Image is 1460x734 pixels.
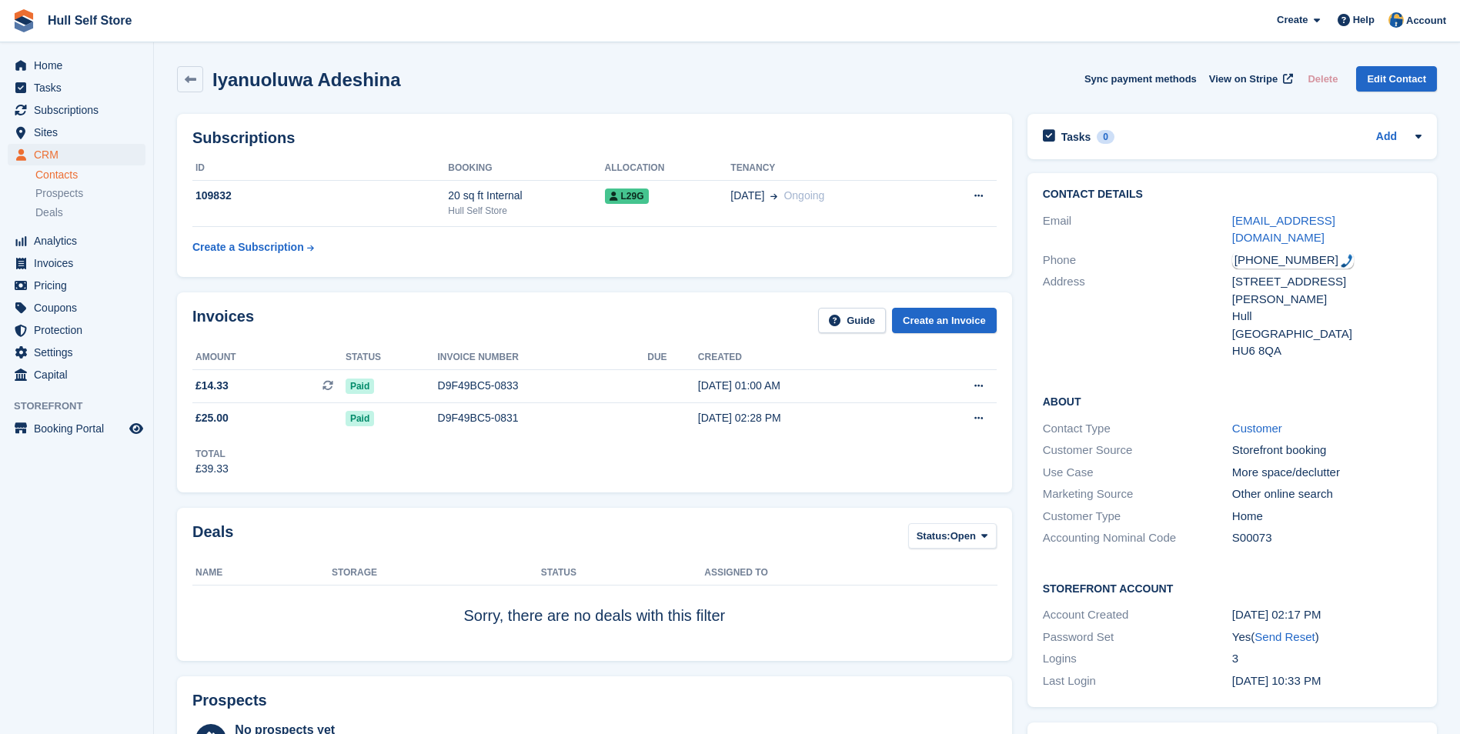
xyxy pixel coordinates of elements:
div: D9F49BC5-0833 [438,378,648,394]
a: menu [8,122,145,143]
div: S00073 [1232,529,1422,547]
a: Customer [1232,422,1282,435]
span: Paid [346,411,374,426]
span: [DATE] [730,188,764,204]
a: Preview store [127,419,145,438]
h2: About [1043,393,1422,409]
div: [DATE] 02:17 PM [1232,606,1422,624]
th: Due [647,345,698,370]
span: Invoices [34,252,126,274]
span: Capital [34,364,126,385]
div: Customer Source [1043,442,1232,459]
th: Tenancy [730,156,928,181]
span: Home [34,55,126,76]
th: Status [346,345,438,370]
h2: Iyanuoluwa Adeshina [212,69,401,90]
div: Hull [1232,308,1422,325]
th: Storage [332,561,541,586]
span: L29G [605,189,649,204]
span: £14.33 [195,378,229,394]
a: Create a Subscription [192,233,314,262]
span: Storefront [14,399,153,414]
a: menu [8,342,145,363]
div: Phone [1043,252,1232,269]
span: Open [951,529,976,544]
h2: Deals [192,523,233,552]
span: CRM [34,144,126,165]
th: ID [192,156,448,181]
div: Marketing Source [1043,485,1232,503]
span: Status: [917,529,951,544]
div: £39.33 [195,461,229,477]
div: [DATE] 01:00 AM [698,378,913,394]
div: Storefront booking [1232,442,1422,459]
th: Created [698,345,913,370]
span: Coupons [34,297,126,319]
th: Invoice number [438,345,648,370]
div: More space/declutter [1232,464,1422,482]
a: Edit Contact [1356,66,1437,92]
h2: Invoices [192,308,254,333]
th: Booking [448,156,604,181]
div: Other online search [1232,485,1422,503]
span: View on Stripe [1209,72,1278,87]
span: Help [1353,12,1375,28]
h2: Tasks [1061,130,1091,144]
button: Status: Open [908,523,997,549]
h2: Storefront Account [1043,580,1422,596]
div: Logins [1043,650,1232,668]
span: Booking Portal [34,418,126,439]
button: Sync payment methods [1084,66,1197,92]
span: Prospects [35,186,83,201]
span: £25.00 [195,410,229,426]
h2: Contact Details [1043,189,1422,201]
a: menu [8,297,145,319]
div: Yes [1232,629,1422,646]
div: Customer Type [1043,508,1232,525]
a: Prospects [35,185,145,202]
img: Hull Self Store [1388,12,1404,28]
div: 0 [1097,130,1114,144]
a: Contacts [35,168,145,182]
div: [STREET_ADDRESS][PERSON_NAME] [1232,273,1422,308]
a: menu [8,99,145,121]
span: Deals [35,205,63,220]
div: HU6 8QA [1232,342,1422,360]
div: 3 [1232,650,1422,668]
button: Delete [1301,66,1344,92]
span: Subscriptions [34,99,126,121]
span: Settings [34,342,126,363]
span: Account [1406,13,1446,28]
a: Send Reset [1255,630,1315,643]
div: Use Case [1043,464,1232,482]
div: Hull Self Store [448,204,604,218]
a: Guide [818,308,886,333]
a: [EMAIL_ADDRESS][DOMAIN_NAME] [1232,214,1335,245]
a: Create an Invoice [892,308,997,333]
div: 109832 [192,188,448,204]
img: hfpfyWBK5wQHBAGPgDf9c6qAYOxxMAAAAASUVORK5CYII= [1341,254,1353,268]
span: Pricing [34,275,126,296]
span: Sorry, there are no deals with this filter [463,607,725,624]
div: Home [1232,508,1422,525]
div: 20 sq ft Internal [448,188,604,204]
a: menu [8,364,145,385]
a: menu [8,252,145,274]
a: Add [1376,128,1397,146]
th: Status [541,561,705,586]
a: menu [8,55,145,76]
th: Assigned to [704,561,996,586]
div: [GEOGRAPHIC_DATA] [1232,325,1422,343]
span: Sites [34,122,126,143]
div: Contact Type [1043,420,1232,438]
h2: Prospects [192,692,267,709]
span: Tasks [34,77,126,98]
div: Last Login [1043,672,1232,690]
div: [DATE] 02:28 PM [698,410,913,426]
a: menu [8,319,145,341]
img: stora-icon-8386f47178a22dfd0bd8f6a31ec36ba5ce8667c1dd55bd0f319d3a0aa187defe.svg [12,9,35,32]
span: Analytics [34,230,126,252]
div: Call: +447900500482 [1232,252,1354,269]
span: Create [1277,12,1308,28]
span: Protection [34,319,126,341]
